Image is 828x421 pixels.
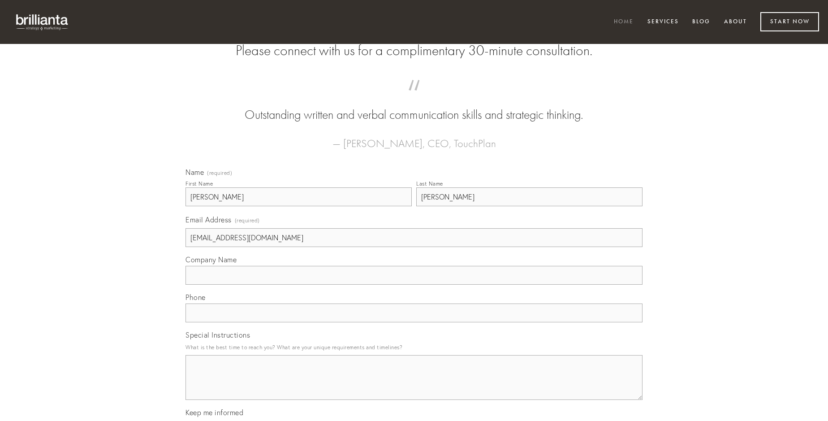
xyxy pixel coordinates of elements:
[185,42,643,59] h2: Please connect with us for a complimentary 30-minute consultation.
[200,124,628,152] figcaption: — [PERSON_NAME], CEO, TouchPlan
[185,215,232,224] span: Email Address
[185,293,206,302] span: Phone
[200,89,628,106] span: “
[200,89,628,124] blockquote: Outstanding written and verbal communication skills and strategic thinking.
[686,15,716,30] a: Blog
[9,9,76,35] img: brillianta - research, strategy, marketing
[718,15,753,30] a: About
[185,180,213,187] div: First Name
[207,170,232,176] span: (required)
[185,255,237,264] span: Company Name
[760,12,819,31] a: Start Now
[235,214,260,226] span: (required)
[608,15,639,30] a: Home
[185,168,204,177] span: Name
[185,341,643,353] p: What is the best time to reach you? What are your unique requirements and timelines?
[642,15,685,30] a: Services
[416,180,443,187] div: Last Name
[185,330,250,339] span: Special Instructions
[185,408,243,417] span: Keep me informed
